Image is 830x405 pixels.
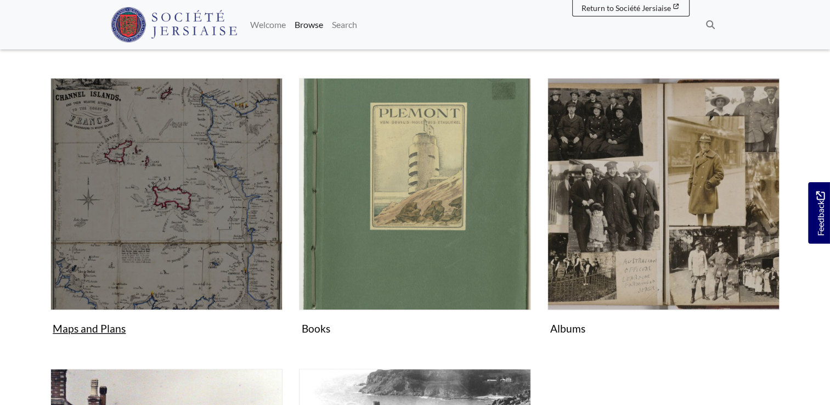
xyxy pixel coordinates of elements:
[547,78,780,310] img: Albums
[808,182,830,244] a: Would you like to provide feedback?
[291,78,539,356] div: Subcollection
[111,7,238,42] img: Société Jersiaise
[50,78,283,339] a: Maps and Plans Maps and Plans
[42,78,291,356] div: Subcollection
[581,3,671,13] span: Return to Société Jersiaise
[290,14,328,36] a: Browse
[539,78,788,356] div: Subcollection
[814,192,827,236] span: Feedback
[50,78,283,310] img: Maps and Plans
[328,14,362,36] a: Search
[246,14,290,36] a: Welcome
[299,78,531,310] img: Books
[299,78,531,339] a: Books Books
[547,78,780,339] a: Albums Albums
[111,4,238,45] a: Société Jersiaise logo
